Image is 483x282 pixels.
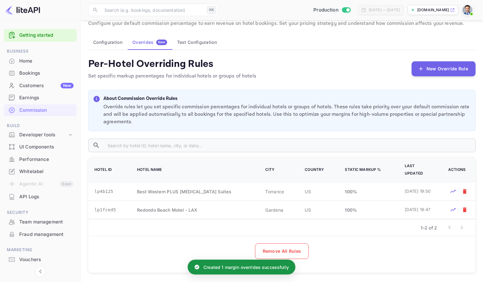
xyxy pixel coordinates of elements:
[88,35,127,50] button: Configuration
[460,187,469,196] button: Mark for deletion
[61,83,74,88] div: New
[130,182,258,201] td: Best Western PLUS [MEDICAL_DATA] Suites
[4,228,77,240] a: Fraud management
[19,107,74,114] div: Commission
[421,224,437,231] p: 1–2 of 2
[19,168,74,175] div: Whitelabel
[313,7,339,14] span: Production
[132,40,167,45] div: Overrides
[4,48,77,55] span: Business
[460,205,469,214] button: Mark for deletion
[337,201,397,219] td: 100 %
[19,70,74,77] div: Bookings
[4,122,77,129] span: Build
[337,157,397,182] th: Static Markup %
[4,216,77,228] div: Team management
[369,7,400,13] div: [DATE] — [DATE]
[4,80,77,92] div: CustomersNew
[337,182,397,201] td: 100 %
[4,247,77,253] span: Marketing
[4,92,77,104] div: Earnings
[297,182,337,201] td: US
[19,131,67,139] div: Developer tools
[96,96,97,102] p: i
[88,201,130,219] td: lp1fced5
[258,201,297,219] td: Gardena
[4,55,77,67] a: Home
[19,231,74,238] div: Fraud management
[258,157,297,182] th: City
[103,95,470,102] p: About Commission Override Rules
[448,187,458,196] button: Test rates for this hotel
[448,205,458,214] button: Test rates for this hotel
[4,104,77,116] a: Commission
[19,256,74,263] div: Vouchers
[297,157,337,182] th: Country
[397,157,441,182] th: Last Updated
[4,216,77,228] a: Team management
[4,209,77,216] span: Security
[203,264,289,270] p: Created 1 margin overrides successfully
[19,94,74,101] div: Earnings
[5,5,40,15] img: LiteAPI logo
[258,182,297,201] td: Torrance
[4,191,77,203] div: API Logs
[4,141,77,153] div: UI Components
[103,103,470,126] p: Override rules let you set specific commission percentages for individual hotels or groups of hot...
[172,35,222,50] button: Test Configuration
[4,67,77,79] a: Bookings
[88,182,130,201] td: lp4b125
[19,58,74,65] div: Home
[35,266,46,277] button: Collapse navigation
[441,157,476,182] th: Actions
[130,157,258,182] th: Hotel Name
[19,143,74,151] div: UI Components
[4,166,77,177] a: Whitelabel
[4,191,77,202] a: API Logs
[4,141,77,153] a: UI Components
[412,61,476,76] button: New Override Rule
[311,7,353,14] div: Switch to Sandbox mode
[297,201,337,219] td: US
[4,129,77,140] div: Developer tools
[417,7,449,13] p: [DOMAIN_NAME]
[4,153,77,165] a: Performance
[19,156,74,163] div: Performance
[19,82,74,89] div: Customers
[88,58,256,70] h4: Per-Hotel Overriding Rules
[19,219,74,226] div: Team management
[4,80,77,91] a: CustomersNew
[255,243,309,259] button: Remove All Rules
[88,157,130,182] th: Hotel ID
[207,6,216,14] div: ⌘K
[88,20,476,27] p: Configure your default commission percentage to earn revenue on hotel bookings. Set your pricing ...
[4,92,77,103] a: Earnings
[462,5,472,15] img: Santiago Moran Labat
[4,254,77,265] a: Vouchers
[88,73,256,80] p: Set specific markup percentages for individual hotels or groups of hotels
[4,29,77,42] div: Getting started
[397,182,441,201] td: [DATE] 19:50
[19,32,74,39] a: Getting started
[19,193,74,200] div: API Logs
[103,139,476,152] input: Search by hotel ID, hotel name, city, or date...
[397,201,441,219] td: [DATE] 19:47
[130,201,258,219] td: Redondo Beach Motel - LAX
[101,4,204,16] input: Search (e.g. bookings, documentation)
[156,40,167,44] span: New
